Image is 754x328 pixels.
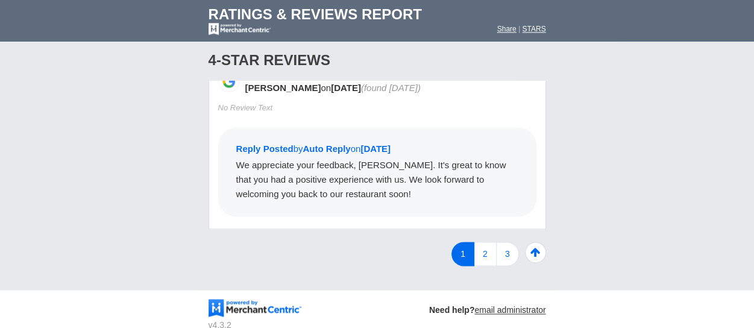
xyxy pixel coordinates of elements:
[360,143,391,154] span: [DATE]
[209,23,271,35] img: mc-powered-by-logo-white-103.png
[451,242,474,266] a: 1
[236,158,518,201] div: We appreciate your feedback, [PERSON_NAME]. It's great to know that you had a positive experience...
[331,83,361,93] span: [DATE]
[209,299,301,317] img: mc-powered-by-logo-154.png
[361,83,421,93] span: (found [DATE])
[496,242,519,266] a: 3
[209,40,546,80] div: 4-Star Reviews
[522,25,545,33] a: STARS
[236,142,518,158] div: by on
[474,242,497,266] a: 2
[218,103,273,112] span: No Review Text
[218,71,239,92] img: Google
[245,81,529,94] div: on
[474,305,545,315] a: email administrator
[497,25,517,33] a: Share
[518,25,520,33] span: |
[245,83,321,93] span: [PERSON_NAME]
[236,143,294,154] span: Reply Posted
[303,143,350,154] span: Auto Reply
[359,290,558,327] td: Need help?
